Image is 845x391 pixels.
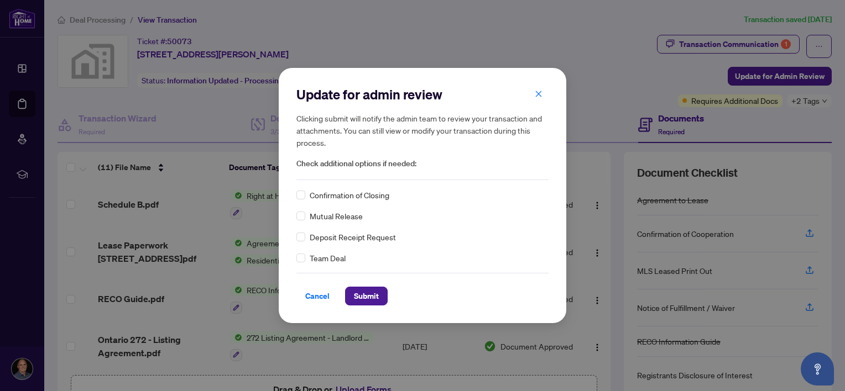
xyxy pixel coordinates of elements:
span: Team Deal [310,252,346,264]
h5: Clicking submit will notify the admin team to review your transaction and attachments. You can st... [296,112,549,149]
h2: Update for admin review [296,86,549,103]
span: Confirmation of Closing [310,189,389,201]
span: Deposit Receipt Request [310,231,396,243]
span: Mutual Release [310,210,363,222]
button: Cancel [296,287,338,305]
button: Submit [345,287,388,305]
span: Submit [354,287,379,305]
span: close [535,90,543,98]
span: Check additional options if needed: [296,157,549,170]
button: Open asap [801,352,834,385]
span: Cancel [305,287,330,305]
